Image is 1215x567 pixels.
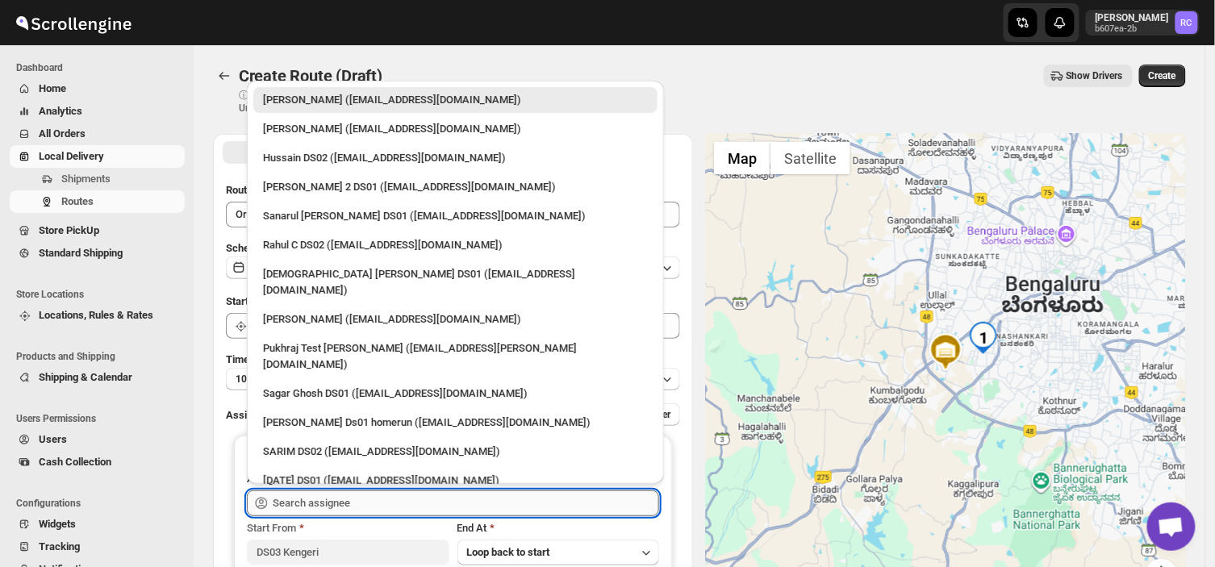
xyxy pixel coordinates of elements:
span: Dashboard [16,61,186,74]
div: Hussain DS02 ([EMAIL_ADDRESS][DOMAIN_NAME]) [263,150,648,166]
span: Start Location (Warehouse) [226,295,353,307]
a: Open chat [1147,502,1196,551]
span: Routes [61,195,94,207]
span: Create [1149,69,1176,82]
li: Sagar Ghosh DS01 (loneyoj483@downlor.com) [247,377,664,406]
button: Show Drivers [1044,65,1133,87]
div: [DEMOGRAPHIC_DATA] [PERSON_NAME] DS01 ([EMAIL_ADDRESS][DOMAIN_NAME]) [263,266,648,298]
div: 1 [967,322,1000,354]
button: Shipping & Calendar [10,366,185,389]
span: Scheduled for [226,242,290,254]
span: Route Name [226,184,282,196]
span: Store PickUp [39,224,99,236]
span: Shipping & Calendar [39,371,132,383]
span: 10 minutes [236,373,284,386]
span: Local Delivery [39,150,104,162]
text: RC [1181,18,1192,28]
span: Products and Shipping [16,350,186,363]
span: Cash Collection [39,456,111,468]
button: Tracking [10,536,185,558]
span: Assign to [226,409,269,421]
span: Standard Shipping [39,247,123,259]
li: Mujakkir Benguli (voweh79617@daypey.com) [247,113,664,142]
div: [PERSON_NAME] ([EMAIL_ADDRESS][DOMAIN_NAME]) [263,311,648,327]
li: SARIM DS02 (xititor414@owlny.com) [247,436,664,465]
li: Vikas Rathod (lolegiy458@nalwan.com) [247,303,664,332]
button: All Route Options [223,141,452,164]
span: Users Permissions [16,412,186,425]
div: Sagar Ghosh DS01 ([EMAIL_ADDRESS][DOMAIN_NAME]) [263,386,648,402]
button: Shipments [10,168,185,190]
button: Loop back to start [457,540,659,565]
button: Cash Collection [10,451,185,473]
button: All Orders [10,123,185,145]
button: Locations, Rules & Rates [10,304,185,327]
span: Shipments [61,173,111,185]
div: End At [457,520,659,536]
span: Loop back to start [467,546,550,558]
p: b607ea-2b [1096,24,1169,34]
div: [DATE] DS01 ([EMAIL_ADDRESS][DOMAIN_NAME]) [263,473,648,489]
div: Pukhraj Test [PERSON_NAME] ([EMAIL_ADDRESS][PERSON_NAME][DOMAIN_NAME]) [263,340,648,373]
button: Show satellite imagery [770,142,850,174]
span: Time Per Stop [226,353,291,365]
li: Hussain DS02 (jarav60351@abatido.com) [247,142,664,171]
span: All Orders [39,127,86,140]
li: Ali Husain 2 DS01 (petec71113@advitize.com) [247,171,664,200]
span: Show Drivers [1067,69,1123,82]
img: ScrollEngine [13,2,134,43]
span: Users [39,433,67,445]
span: Create Route (Draft) [239,66,382,85]
button: Routes [10,190,185,213]
button: Home [10,77,185,100]
button: Widgets [10,513,185,536]
input: Search assignee [273,490,659,516]
div: Sanarul [PERSON_NAME] DS01 ([EMAIL_ADDRESS][DOMAIN_NAME]) [263,208,648,224]
div: [PERSON_NAME] 2 DS01 ([EMAIL_ADDRESS][DOMAIN_NAME]) [263,179,648,195]
span: Configurations [16,497,186,510]
div: [PERSON_NAME] ([EMAIL_ADDRESS][DOMAIN_NAME]) [263,121,648,137]
div: SARIM DS02 ([EMAIL_ADDRESS][DOMAIN_NAME]) [263,444,648,460]
li: Rahul Chopra (pukhraj@home-run.co) [247,87,664,113]
p: ⓘ Shipments can also be added from Shipments menu Unrouted tab [239,89,493,115]
span: Rahul Chopra [1175,11,1198,34]
button: Users [10,428,185,451]
li: Raja DS01 (gasecig398@owlny.com) [247,465,664,494]
span: Locations, Rules & Rates [39,309,153,321]
li: Sanarul Haque DS01 (fefifag638@adosnan.com) [247,200,664,229]
span: Start From [247,522,296,534]
button: Routes [213,65,236,87]
li: Islam Laskar DS01 (vixib74172@ikowat.com) [247,258,664,303]
button: 10 minutes [226,368,680,390]
button: User menu [1086,10,1200,35]
li: Rahul C DS02 (rahul.chopra@home-run.co) [247,229,664,258]
div: Rahul C DS02 ([EMAIL_ADDRESS][DOMAIN_NAME]) [263,237,648,253]
span: Store Locations [16,288,186,301]
button: Create [1139,65,1186,87]
button: Analytics [10,100,185,123]
button: [DATE]|[DATE] [226,256,680,279]
p: [PERSON_NAME] [1096,11,1169,24]
div: [PERSON_NAME] Ds01 homerun ([EMAIL_ADDRESS][DOMAIN_NAME]) [263,415,648,431]
li: Sourav Ds01 homerun (bamij29633@eluxeer.com) [247,406,664,436]
div: [PERSON_NAME] ([EMAIL_ADDRESS][DOMAIN_NAME]) [263,92,648,108]
span: Analytics [39,105,82,117]
span: Widgets [39,518,76,530]
span: Tracking [39,540,80,552]
input: Eg: Bengaluru Route [226,202,680,227]
span: Home [39,82,66,94]
li: Pukhraj Test Grewal (lesogip197@pariag.com) [247,332,664,377]
button: Show street map [714,142,770,174]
